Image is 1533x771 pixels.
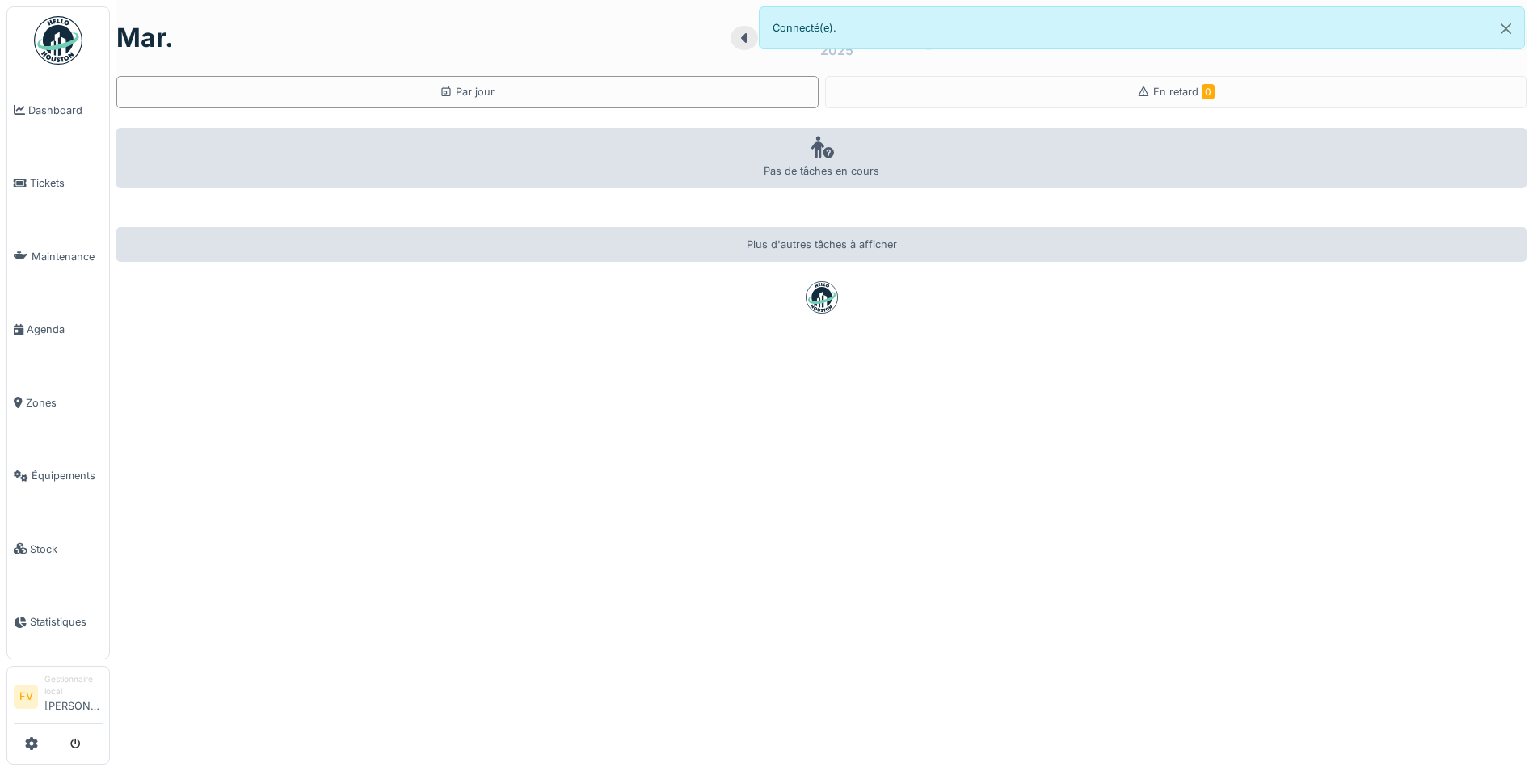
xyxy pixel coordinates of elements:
a: Dashboard [7,74,109,147]
span: 0 [1202,84,1215,99]
div: Gestionnaire local [44,673,103,698]
div: Par jour [440,84,495,99]
div: Plus d'autres tâches à afficher [116,227,1527,262]
a: Maintenance [7,220,109,293]
img: badge-BVDL4wpA.svg [806,281,838,314]
a: Agenda [7,293,109,367]
img: Badge_color-CXgf-gQk.svg [34,16,82,65]
a: Statistiques [7,586,109,659]
span: En retard [1153,86,1215,98]
div: 2025 [820,40,853,60]
a: Zones [7,366,109,440]
a: Équipements [7,440,109,513]
span: Équipements [32,468,103,483]
a: FV Gestionnaire local[PERSON_NAME] [14,673,103,724]
span: Statistiques [30,614,103,630]
div: Connecté(e). [759,6,1526,49]
span: Zones [26,395,103,411]
span: Maintenance [32,249,103,264]
span: Stock [30,541,103,557]
h1: mar. [116,23,174,53]
span: Tickets [30,175,103,191]
div: Pas de tâches en cours [116,128,1527,188]
span: Dashboard [28,103,103,118]
a: Stock [7,512,109,586]
a: Tickets [7,147,109,221]
button: Close [1488,7,1524,50]
li: FV [14,685,38,709]
li: [PERSON_NAME] [44,673,103,720]
span: Agenda [27,322,103,337]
